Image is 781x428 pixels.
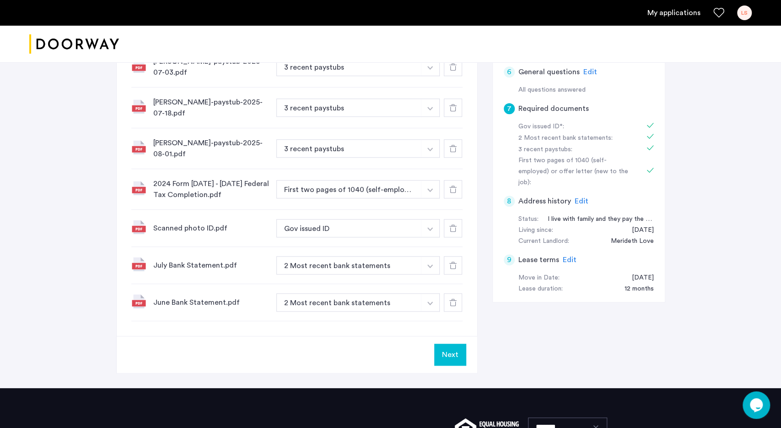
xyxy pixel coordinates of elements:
[575,198,588,205] span: Edit
[518,284,563,295] div: Lease duration:
[276,139,422,158] button: button
[647,7,700,18] a: My application
[131,99,146,114] img: file
[153,97,269,119] div: [PERSON_NAME]-paystub-2025-07-18.pdf
[539,214,654,225] div: I live with family and they pay the rent.
[276,99,422,117] button: button
[615,284,654,295] div: 12 months
[518,103,589,114] h5: Required documents
[427,227,433,231] img: arrow
[518,196,571,207] h5: Address history
[518,254,559,265] h5: Lease terms
[421,219,440,237] button: button
[737,5,752,20] div: LS
[153,178,269,200] div: 2024 Form [DATE] - [DATE] Federal Tax Completion.pdf
[427,107,433,110] img: arrow
[518,144,634,155] div: 3 recent paystubs:
[421,180,440,198] button: button
[276,256,422,274] button: button
[504,103,515,114] div: 7
[276,58,422,76] button: button
[504,66,515,77] div: 6
[131,294,146,308] img: file
[276,180,422,198] button: button
[518,225,553,236] div: Living since:
[518,133,634,144] div: 2 Most recent bank statements:
[153,297,269,308] div: June Bank Statement.pdf
[623,273,654,284] div: 09/01/2025
[153,260,269,271] div: July Bank Statement.pdf
[518,121,634,132] div: Gov issued ID*:
[427,264,433,268] img: arrow
[623,225,654,236] div: 06/01/2023
[421,293,440,312] button: button
[427,148,433,151] img: arrow
[421,58,440,76] button: button
[427,188,433,192] img: arrow
[153,223,269,234] div: Scanned photo ID.pdf
[276,219,422,237] button: button
[602,236,654,247] div: Merideth Love
[713,7,724,18] a: Favorites
[29,27,119,61] img: logo
[518,214,539,225] div: Status:
[518,273,560,284] div: Move in Date:
[276,293,422,312] button: button
[518,85,654,96] div: All questions answered
[153,137,269,159] div: [PERSON_NAME]-paystub-2025-08-01.pdf
[29,27,119,61] a: Cazamio logo
[583,68,597,76] span: Edit
[153,56,269,78] div: [PERSON_NAME]-paystub-2025-07-03.pdf
[131,219,146,234] img: file
[434,344,466,366] button: Next
[504,196,515,207] div: 8
[518,236,569,247] div: Current Landlord:
[504,254,515,265] div: 9
[131,140,146,154] img: file
[563,256,576,263] span: Edit
[743,391,772,419] iframe: chat widget
[421,99,440,117] button: button
[421,139,440,158] button: button
[518,66,580,77] h5: General questions
[131,58,146,73] img: file
[421,256,440,274] button: button
[131,257,146,271] img: file
[131,181,146,195] img: file
[518,155,634,188] div: First two pages of 1040 (self-employed) or offer letter (new to the job):
[427,66,433,70] img: arrow
[427,302,433,305] img: arrow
